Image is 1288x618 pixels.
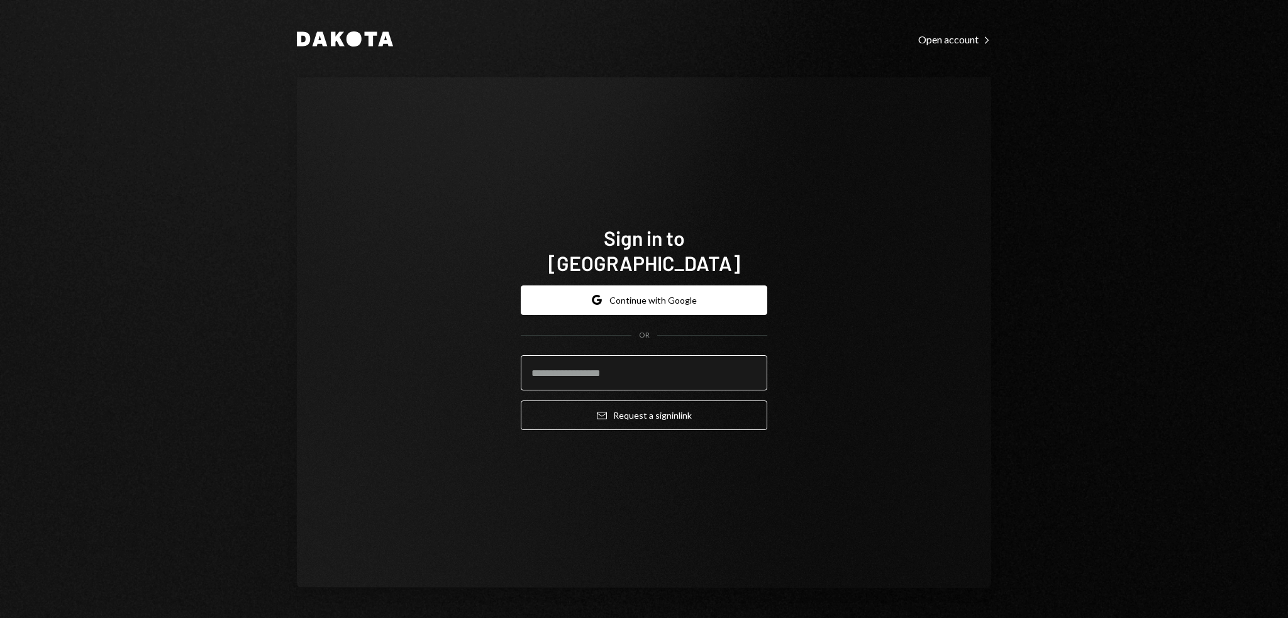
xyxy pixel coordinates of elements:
button: Continue with Google [521,285,767,315]
h1: Sign in to [GEOGRAPHIC_DATA] [521,225,767,275]
div: OR [639,330,650,341]
a: Open account [918,32,991,46]
div: Open account [918,33,991,46]
button: Request a signinlink [521,400,767,430]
